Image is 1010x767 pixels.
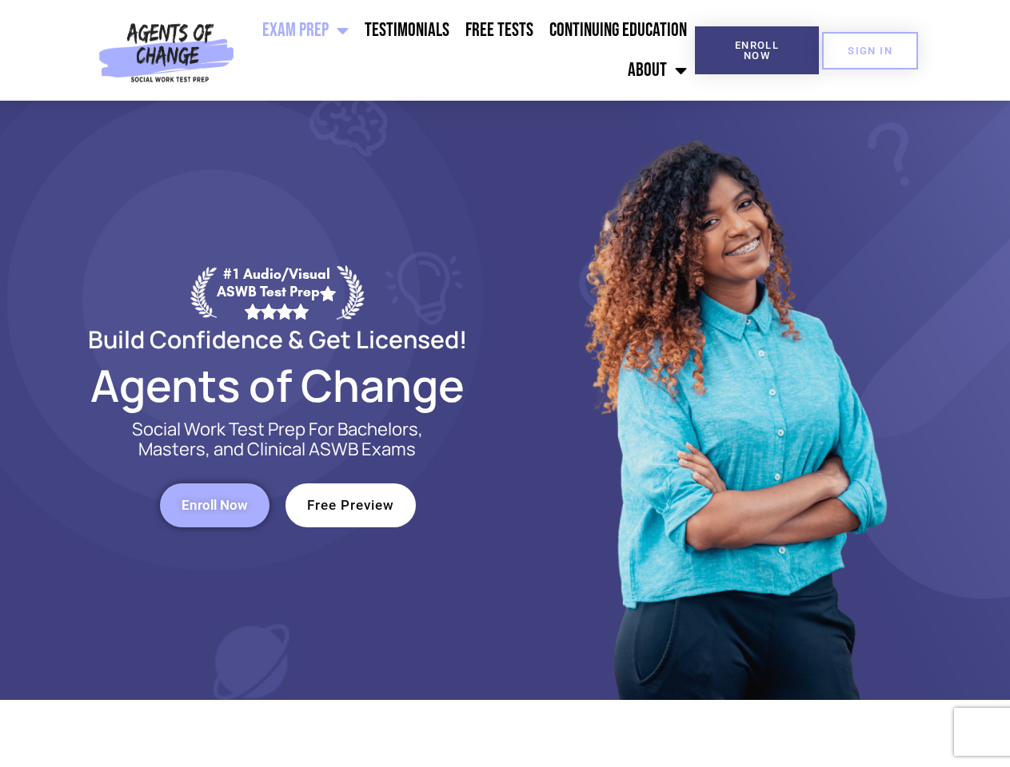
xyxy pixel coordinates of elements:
h2: Build Confidence & Get Licensed! [50,328,505,351]
a: Exam Prep [254,10,357,50]
a: Continuing Education [541,10,695,50]
a: SIGN IN [822,32,918,70]
span: SIGN IN [848,46,892,56]
a: Testimonials [357,10,457,50]
a: About [620,50,695,90]
a: Free Tests [457,10,541,50]
span: Free Preview [307,499,394,512]
p: Social Work Test Prep For Bachelors, Masters, and Clinical ASWB Exams [114,419,441,459]
a: Enroll Now [160,483,269,527]
nav: Menu [241,10,695,90]
span: Enroll Now [182,499,248,512]
span: Enroll Now [721,40,793,61]
img: Website Image 1 (1) [573,101,893,700]
div: #1 Audio/Visual ASWB Test Prep [217,265,337,319]
h2: Agents of Change [50,367,505,403]
a: Free Preview [285,483,416,527]
a: Enroll Now [695,26,819,74]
